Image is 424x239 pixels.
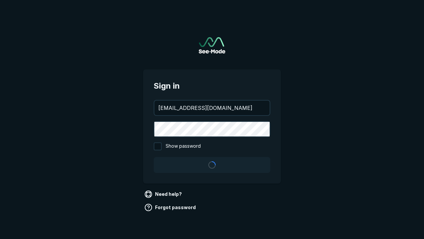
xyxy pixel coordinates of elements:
img: See-Mode Logo [199,37,225,53]
input: your@email.com [154,101,270,115]
a: Forgot password [143,202,198,213]
span: Sign in [154,80,270,92]
span: Show password [166,142,201,150]
a: Need help? [143,189,185,199]
a: Go to sign in [199,37,225,53]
